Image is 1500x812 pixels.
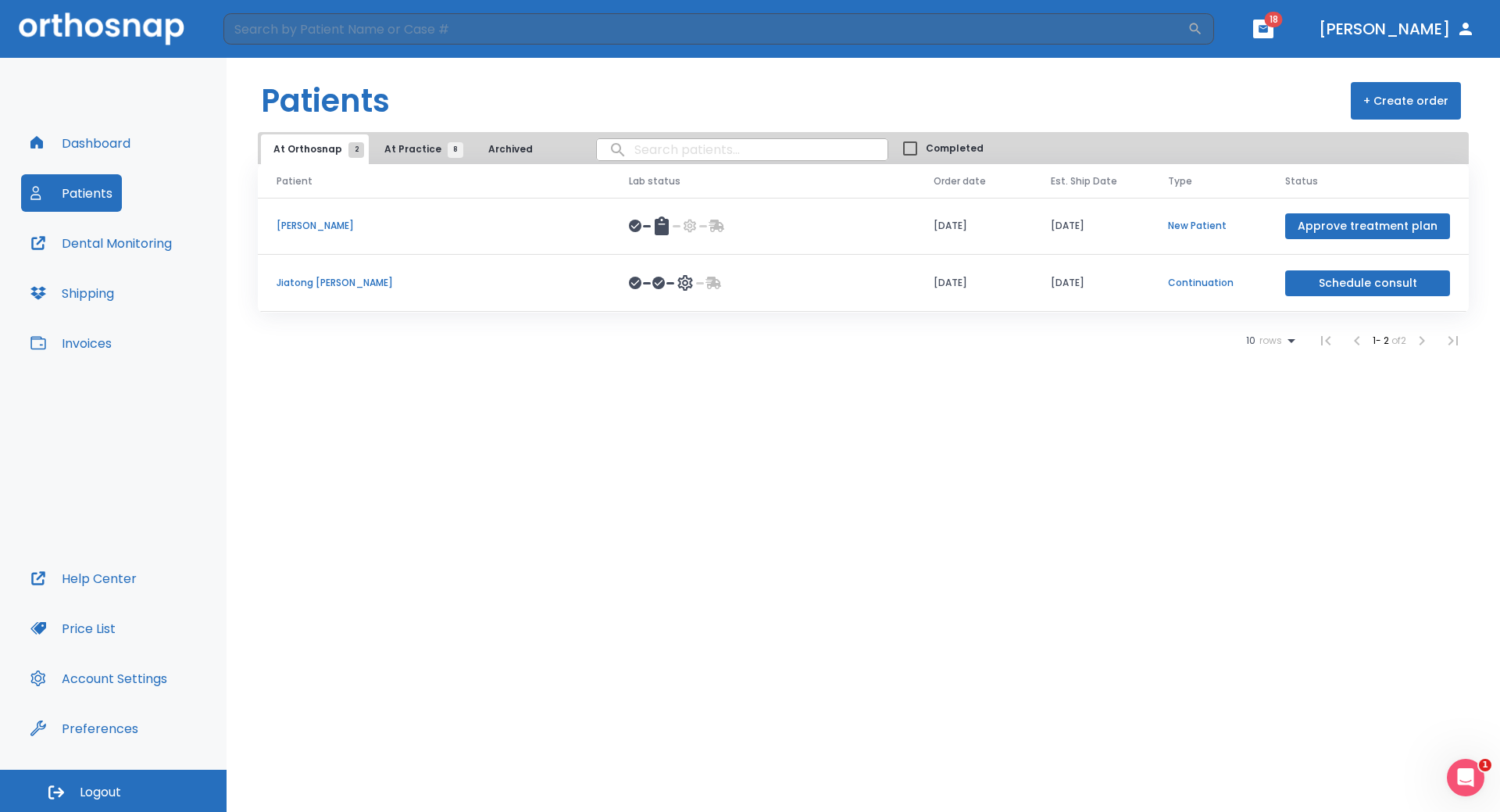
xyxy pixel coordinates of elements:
td: [DATE] [1032,198,1149,255]
button: Dashboard [21,124,140,162]
span: 2 [348,142,364,158]
td: [DATE] [915,255,1032,312]
button: Price List [21,610,125,647]
span: of 2 [1391,334,1406,347]
span: rows [1255,335,1282,346]
span: Type [1168,174,1192,188]
button: [PERSON_NAME] [1312,15,1481,43]
span: Lab status [629,174,680,188]
iframe: Intercom live chat [1447,759,1484,796]
span: 10 [1246,335,1255,346]
span: Patient [277,174,312,188]
h1: Patients [261,77,390,124]
span: 1 [1479,759,1491,771]
button: + Create order [1351,82,1461,120]
button: Approve treatment plan [1285,213,1450,239]
input: Search by Patient Name or Case # [223,13,1187,45]
span: 1 - 2 [1373,334,1391,347]
span: Status [1285,174,1318,188]
p: [PERSON_NAME] [277,219,591,233]
button: Archived [471,134,549,164]
span: 18 [1265,12,1283,27]
span: Completed [926,141,984,156]
button: Shipping [21,274,123,312]
button: Patients [21,174,122,212]
span: Logout [80,784,121,801]
div: tabs [261,134,552,164]
span: Order date [934,174,986,188]
button: Schedule consult [1285,270,1450,296]
span: Est. Ship Date [1051,174,1117,188]
button: Invoices [21,324,121,362]
button: Help Center [21,560,146,597]
button: Dental Monitoring [21,224,181,262]
span: At Practice [384,142,455,156]
button: Account Settings [21,660,177,697]
input: search [597,134,887,165]
p: Continuation [1168,276,1248,290]
span: 8 [448,142,463,158]
td: [DATE] [1032,255,1149,312]
span: At Orthosnap [273,142,356,156]
p: New Patient [1168,219,1248,233]
td: [DATE] [915,198,1032,255]
p: Jiatong [PERSON_NAME] [277,276,591,290]
button: Preferences [21,710,148,747]
img: Orthosnap [19,13,184,45]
